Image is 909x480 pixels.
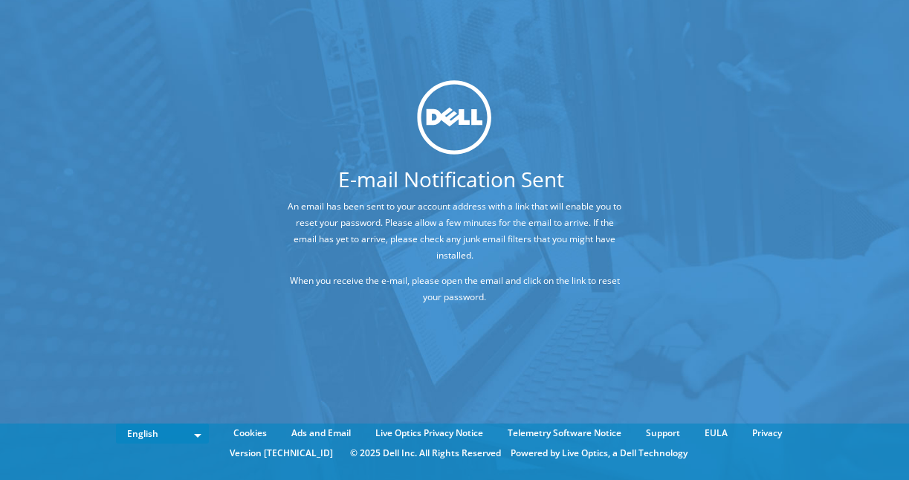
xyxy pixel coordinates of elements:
[222,425,278,441] a: Cookies
[693,425,739,441] a: EULA
[741,425,793,441] a: Privacy
[222,445,340,461] li: Version [TECHNICAL_ID]
[343,445,508,461] li: © 2025 Dell Inc. All Rights Reserved
[511,445,688,461] li: Powered by Live Optics, a Dell Technology
[635,425,691,441] a: Support
[283,273,627,305] p: When you receive the e-mail, please open the email and click on the link to reset your password.
[280,425,362,441] a: Ads and Email
[364,425,494,441] a: Live Optics Privacy Notice
[283,198,627,264] p: An email has been sent to your account address with a link that will enable you to reset your pas...
[418,80,492,155] img: dell_svg_logo.svg
[496,425,633,441] a: Telemetry Software Notice
[227,169,675,189] h1: E-mail Notification Sent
